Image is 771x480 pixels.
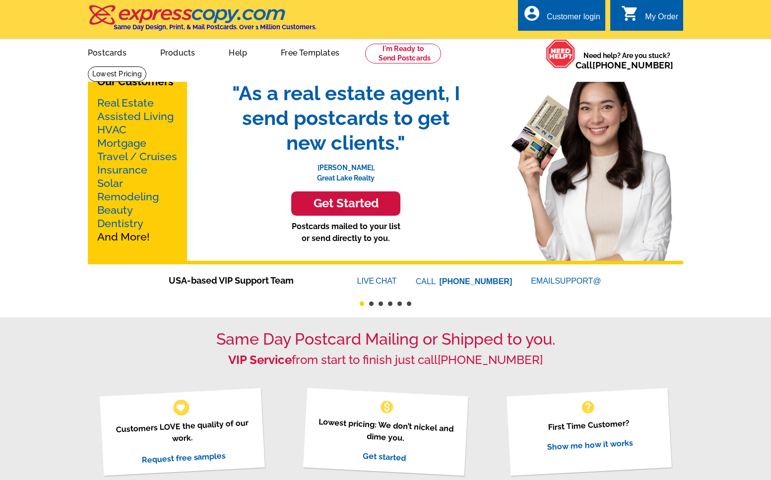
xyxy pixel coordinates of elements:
[72,40,142,63] a: Postcards
[97,164,147,176] a: Insurance
[416,276,437,288] font: CALL
[547,438,633,452] a: Show me how it works
[97,97,154,109] a: Real Estate
[621,11,678,23] a: shopping_cart My Order
[592,60,673,70] a: [PHONE_NUMBER]
[222,81,470,155] span: "As a real estate agent, I send postcards to get new clients."
[88,353,683,367] h2: from start to finish just call
[97,110,174,122] a: Assisted Living
[169,274,327,287] span: USA-based VIP Support Team
[176,402,186,413] span: favorite
[265,40,355,63] a: Free Templates
[357,277,397,285] a: LIVECHAT
[360,301,364,306] button: 1 of 6
[222,191,470,216] a: Get Started
[576,60,673,70] span: Call
[114,23,317,31] h4: Same Day Design, Print, & Mail Postcards. Over 1 Million Customers.
[97,137,146,149] a: Mortgage
[518,416,658,435] p: First Time Customer?
[531,277,602,285] a: EMAILSUPPORT@
[379,399,395,415] span: monetization_on
[357,275,376,287] font: LIVE
[397,301,402,306] button: 5 of 6
[379,301,383,306] button: 3 of 6
[97,217,143,230] a: Dentistry
[144,40,211,63] a: Products
[407,301,411,306] button: 6 of 6
[523,4,541,22] i: account_circle
[645,12,678,26] div: My Order
[621,4,639,22] i: shopping_cart
[97,150,177,163] a: Travel / Cruises
[228,353,292,367] strong: VIP Service
[141,451,226,465] a: Request free samples
[222,155,470,183] p: [PERSON_NAME], Great Lake Realty
[576,51,678,70] span: Need help? Are you stuck?
[88,330,683,349] h1: Same Day Postcard Mailing or Shipped to you.
[547,12,600,26] div: Customer login
[555,275,602,287] font: SUPPORT@
[580,399,596,415] span: help
[369,301,374,306] button: 2 of 6
[438,353,543,367] a: [PHONE_NUMBER]
[546,39,576,68] img: help
[388,301,392,306] button: 4 of 6
[213,40,263,63] a: Help
[97,177,123,189] a: Solar
[97,204,133,216] a: Beauty
[315,416,455,447] p: Lowest pricing: We don’t nickel and dime you.
[523,11,600,23] a: account_circle Customer login
[97,123,127,136] a: HVAC
[97,190,159,203] a: Remodeling
[88,12,317,31] a: Same Day Design, Print, & Mail Postcards. Over 1 Million Customers.
[304,196,388,211] h3: Get Started
[97,96,178,243] p: And More!
[112,417,252,448] p: Customers LOVE the quality of our work.
[222,221,470,244] p: Postcards mailed to your list or send directly to you.
[440,277,513,286] a: [PHONE_NUMBER]
[362,451,406,463] a: Get started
